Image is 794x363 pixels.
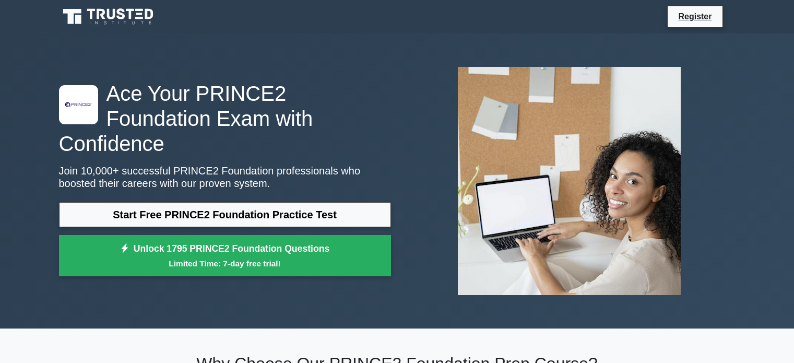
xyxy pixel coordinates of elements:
p: Join 10,000+ successful PRINCE2 Foundation professionals who boosted their careers with our prove... [59,165,391,190]
h1: Ace Your PRINCE2 Foundation Exam with Confidence [59,81,391,156]
small: Limited Time: 7-day free trial! [72,257,378,270]
a: Register [672,10,718,23]
a: Unlock 1795 PRINCE2 Foundation QuestionsLimited Time: 7-day free trial! [59,235,391,277]
a: Start Free PRINCE2 Foundation Practice Test [59,202,391,227]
